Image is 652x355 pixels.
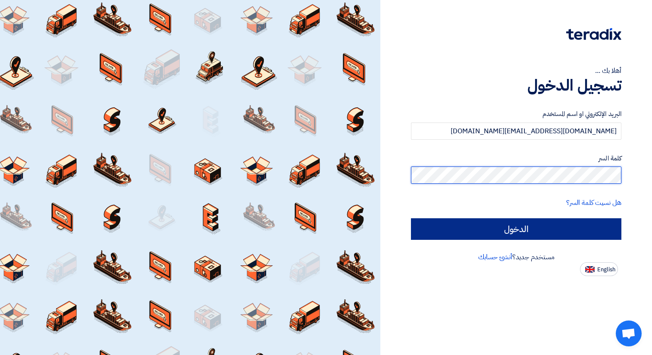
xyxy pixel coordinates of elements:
h1: تسجيل الدخول [411,76,621,95]
label: البريد الإلكتروني او اسم المستخدم [411,109,621,119]
label: كلمة السر [411,154,621,163]
span: English [597,267,615,273]
a: أنشئ حسابك [478,252,512,262]
input: الدخول [411,218,621,240]
a: هل نسيت كلمة السر؟ [566,198,621,208]
button: English [580,262,618,276]
div: أهلا بك ... [411,66,621,76]
img: Teradix logo [566,28,621,40]
div: Open chat [616,320,642,346]
div: مستخدم جديد؟ [411,252,621,262]
img: en-US.png [585,266,595,273]
input: أدخل بريد العمل الإلكتروني او اسم المستخدم الخاص بك ... [411,123,621,140]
